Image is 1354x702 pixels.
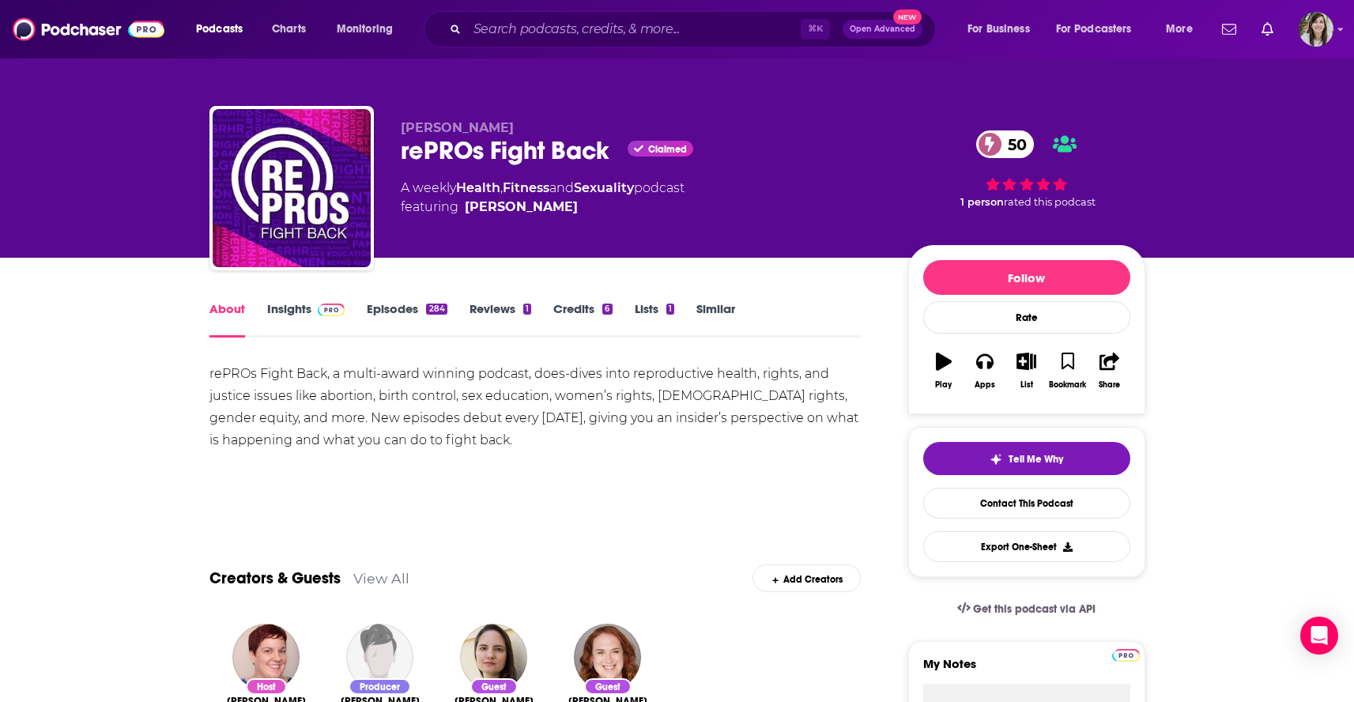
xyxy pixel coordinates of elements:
[956,17,1050,42] button: open menu
[923,301,1130,334] div: Rate
[967,18,1030,40] span: For Business
[893,9,922,25] span: New
[267,301,345,338] a: InsightsPodchaser Pro
[209,301,245,338] a: About
[1004,196,1096,208] span: rated this podcast
[337,18,393,40] span: Monitoring
[850,25,915,33] span: Open Advanced
[549,180,574,195] span: and
[908,120,1145,218] div: 50 1 personrated this podcast
[426,304,447,315] div: 284
[923,488,1130,519] a: Contact This Podcast
[1056,18,1132,40] span: For Podcasters
[196,18,243,40] span: Podcasts
[1049,380,1086,390] div: Bookmark
[923,656,1130,684] label: My Notes
[346,624,413,691] img: Megan McWilliams
[367,301,447,338] a: Episodes284
[553,301,612,338] a: Credits6
[262,17,315,42] a: Charts
[574,624,641,691] img: Katelyn Burns
[648,145,687,153] span: Claimed
[500,180,503,195] span: ,
[574,180,634,195] a: Sexuality
[843,20,922,39] button: Open AdvancedNew
[801,19,830,40] span: ⌘ K
[975,380,995,390] div: Apps
[752,564,861,592] div: Add Creators
[964,342,1005,399] button: Apps
[696,301,735,338] a: Similar
[185,17,263,42] button: open menu
[439,11,951,47] div: Search podcasts, credits, & more...
[960,196,1004,208] span: 1 person
[1020,380,1033,390] div: List
[246,678,287,695] div: Host
[666,304,674,315] div: 1
[923,342,964,399] button: Play
[467,17,801,42] input: Search podcasts, credits, & more...
[1112,649,1140,662] img: Podchaser Pro
[1046,17,1155,42] button: open menu
[523,304,531,315] div: 1
[923,260,1130,295] button: Follow
[1088,342,1130,399] button: Share
[990,453,1002,466] img: tell me why sparkle
[1299,12,1333,47] span: Logged in as devinandrade
[602,304,612,315] div: 6
[992,130,1035,158] span: 50
[1299,12,1333,47] img: User Profile
[272,18,306,40] span: Charts
[209,363,862,451] div: rePROs Fight Back, a multi-award winning podcast, does-dives into reproductive health, rights, an...
[456,180,500,195] a: Health
[1216,16,1243,43] a: Show notifications dropdown
[584,678,632,695] div: Guest
[326,17,413,42] button: open menu
[1047,342,1088,399] button: Bookmark
[470,678,518,695] div: Guest
[973,602,1096,616] span: Get this podcast via API
[1099,380,1120,390] div: Share
[460,624,527,691] img: Gretchen Sisson
[1300,617,1338,655] div: Open Intercom Messenger
[635,301,674,338] a: Lists1
[318,304,345,316] img: Podchaser Pro
[209,568,341,588] a: Creators & Guests
[401,198,685,217] span: featuring
[465,198,578,217] a: Jennie Wetter
[1255,16,1280,43] a: Show notifications dropdown
[945,590,1109,628] a: Get this podcast via API
[1005,342,1047,399] button: List
[353,570,409,587] a: View All
[923,531,1130,562] button: Export One-Sheet
[232,624,300,691] img: Jennie Wetter
[1166,18,1193,40] span: More
[401,120,514,135] span: [PERSON_NAME]
[349,678,411,695] div: Producer
[470,301,531,338] a: Reviews1
[1112,647,1140,662] a: Pro website
[923,442,1130,475] button: tell me why sparkleTell Me Why
[13,14,164,44] img: Podchaser - Follow, Share and Rate Podcasts
[1155,17,1213,42] button: open menu
[1009,453,1063,466] span: Tell Me Why
[213,109,371,267] img: rePROs Fight Back
[976,130,1035,158] a: 50
[1299,12,1333,47] button: Show profile menu
[503,180,549,195] a: Fitness
[935,380,952,390] div: Play
[401,179,685,217] div: A weekly podcast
